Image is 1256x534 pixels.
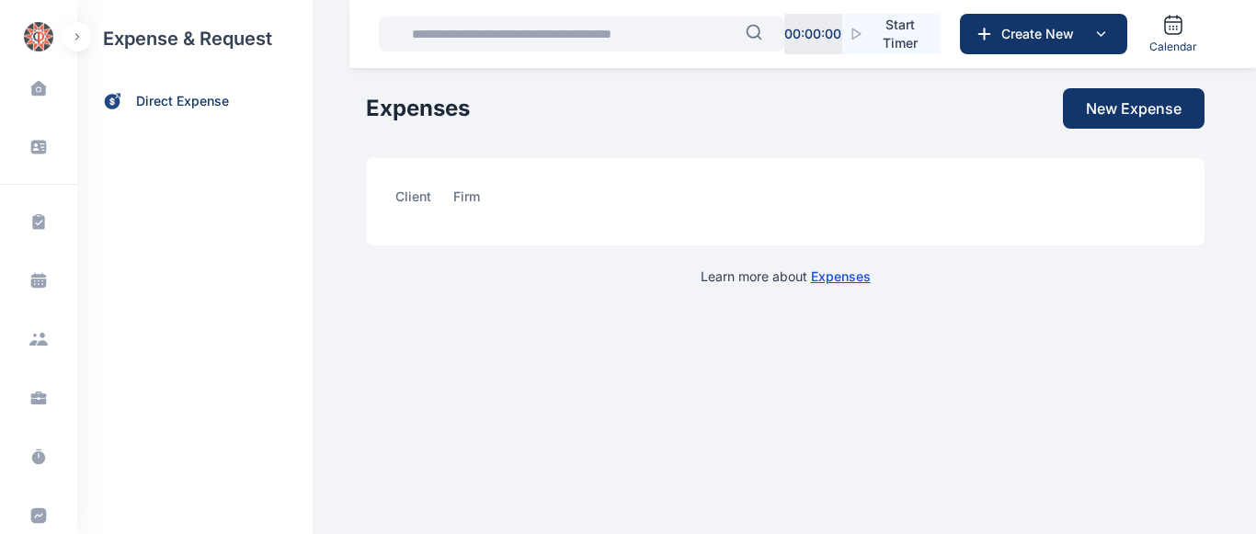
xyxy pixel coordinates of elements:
[960,14,1127,54] button: Create New
[842,14,941,54] button: Start Timer
[784,25,841,43] p: 00 : 00 : 00
[453,187,480,216] span: firm
[811,268,871,284] a: Expenses
[1149,40,1197,54] span: Calendar
[77,77,313,126] a: direct expense
[874,16,926,52] span: Start Timer
[1142,6,1205,62] a: Calendar
[1063,88,1205,129] button: New Expense
[395,187,453,216] a: client
[453,187,502,216] a: firm
[366,94,470,123] h1: Expenses
[1086,97,1182,119] span: New Expense
[395,187,431,216] span: client
[701,267,871,286] p: Learn more about
[136,92,229,111] span: direct expense
[994,25,1090,43] span: Create New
